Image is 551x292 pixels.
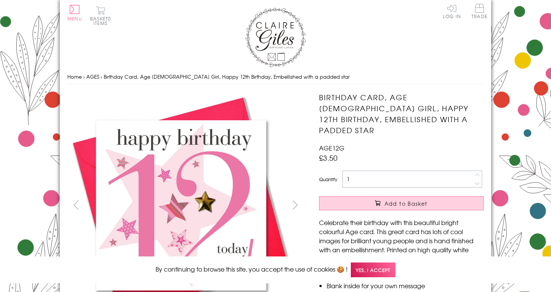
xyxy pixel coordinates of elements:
[472,4,487,20] a: Trade
[319,143,344,152] span: AGE12G
[67,5,82,21] button: Menu
[67,15,82,22] span: Menu
[351,262,395,277] span: Yes, I accept
[287,196,304,213] button: next
[384,200,428,207] span: Add to Basket
[319,176,337,183] label: Quantity
[67,73,82,80] a: Home
[90,6,111,25] button: Basket0 items
[319,196,484,210] button: Add to Basket
[319,92,484,135] h1: Birthday Card, Age [DEMOGRAPHIC_DATA] Girl, Happy 12th Birthday, Embellished with a padded star
[83,73,85,80] span: ›
[101,73,102,80] span: ›
[245,8,306,67] img: Claire Giles Greetings Cards
[327,281,484,290] li: Blank inside for your own message
[86,73,99,80] a: AGES
[472,4,487,19] span: Trade
[93,15,111,26] span: 0 items
[104,73,350,80] span: Birthday Card, Age [DEMOGRAPHIC_DATA] Girl, Happy 12th Birthday, Embellished with a padded star
[319,152,338,163] span: £3.50
[319,218,484,263] p: Celebrate their birthday with this beautiful bright colourful Age card. This great card has lots ...
[67,69,484,85] nav: breadcrumbs
[443,4,461,19] a: Log In
[67,196,84,213] button: prev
